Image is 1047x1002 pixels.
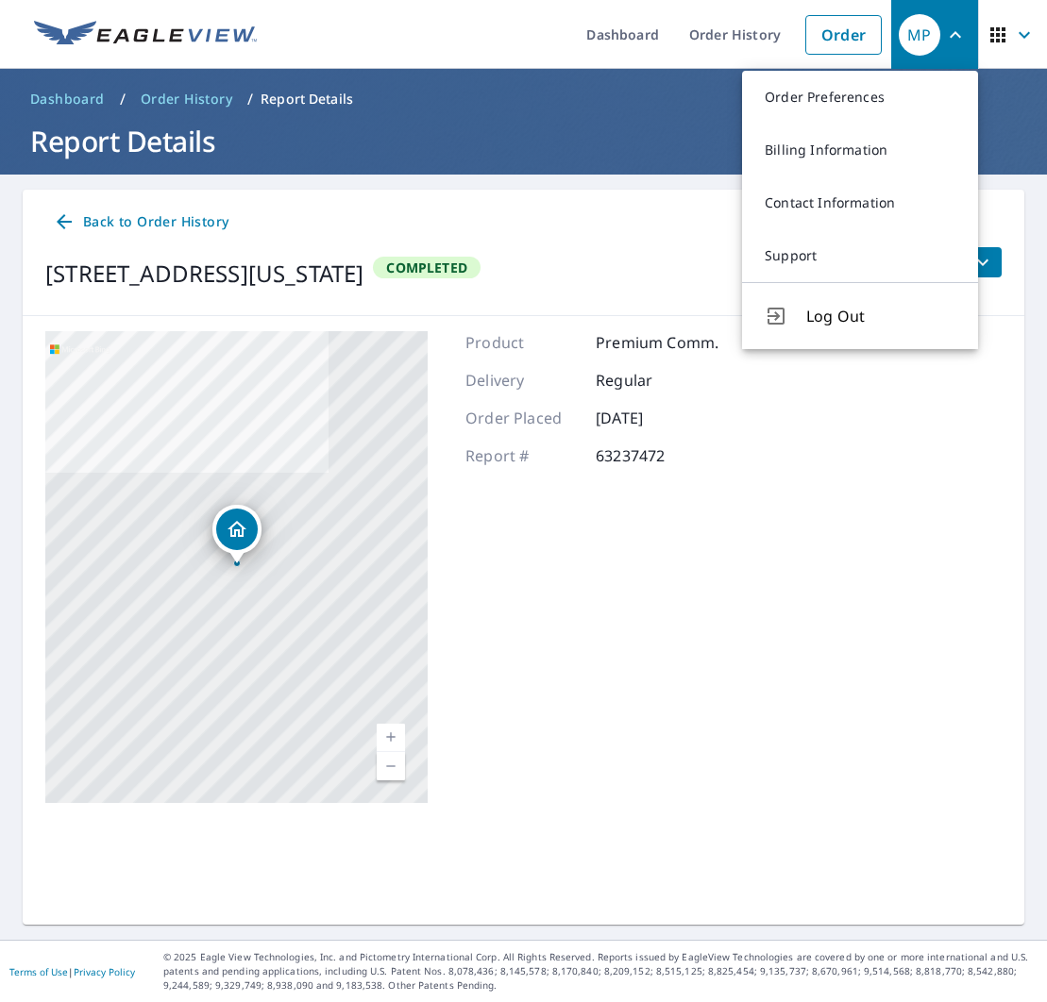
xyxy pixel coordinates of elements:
span: Dashboard [30,90,105,109]
p: Product [465,331,579,354]
p: 63237472 [596,444,709,467]
a: Privacy Policy [74,965,135,978]
p: Report Details [261,90,353,109]
a: Order Preferences [742,71,978,124]
p: Delivery [465,369,579,392]
p: Premium Comm. [596,331,718,354]
span: Completed [375,259,479,276]
a: Order [805,15,882,55]
p: Order Placed [465,407,579,429]
nav: breadcrumb [23,84,1024,114]
a: Order History [133,84,240,114]
span: Log Out [806,305,955,327]
p: Regular [596,369,709,392]
a: Dashboard [23,84,112,114]
p: | [9,966,135,977]
h1: Report Details [23,122,1024,160]
a: Support [742,229,978,282]
p: [DATE] [596,407,709,429]
div: [STREET_ADDRESS][US_STATE] [45,257,363,291]
a: Billing Information [742,124,978,176]
a: Current Level 17, Zoom In [377,724,405,752]
span: Order History [141,90,232,109]
a: Current Level 17, Zoom Out [377,752,405,780]
a: Contact Information [742,176,978,229]
a: Back to Order History [45,205,236,240]
div: MP [899,14,940,56]
div: Dropped pin, building 1, Residential property, 1831 Missouri St San Diego, CA 92109 [212,505,262,563]
li: / [120,88,126,110]
button: Log Out [742,282,978,349]
a: Terms of Use [9,965,68,978]
span: Back to Order History [53,210,228,234]
p: Report # [465,444,579,467]
img: EV Logo [34,21,257,49]
p: © 2025 Eagle View Technologies, Inc. and Pictometry International Corp. All Rights Reserved. Repo... [163,950,1038,993]
li: / [247,88,253,110]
